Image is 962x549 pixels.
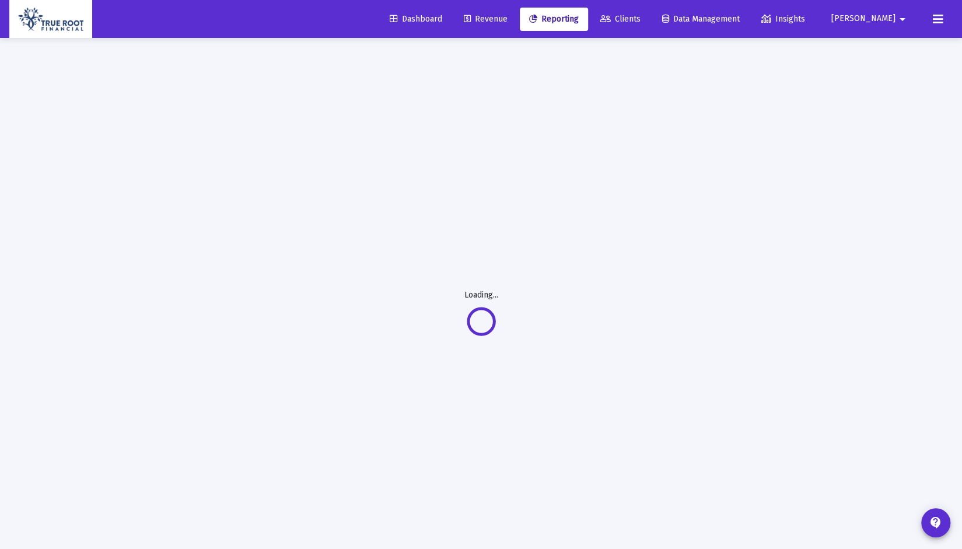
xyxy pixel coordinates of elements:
[600,14,641,24] span: Clients
[464,14,508,24] span: Revenue
[662,14,740,24] span: Data Management
[454,8,517,31] a: Revenue
[380,8,452,31] a: Dashboard
[929,516,943,530] mat-icon: contact_support
[529,14,579,24] span: Reporting
[752,8,814,31] a: Insights
[761,14,805,24] span: Insights
[895,8,909,31] mat-icon: arrow_drop_down
[390,14,442,24] span: Dashboard
[591,8,650,31] a: Clients
[520,8,588,31] a: Reporting
[653,8,749,31] a: Data Management
[18,8,83,31] img: Dashboard
[817,7,923,30] button: [PERSON_NAME]
[831,14,895,24] span: [PERSON_NAME]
